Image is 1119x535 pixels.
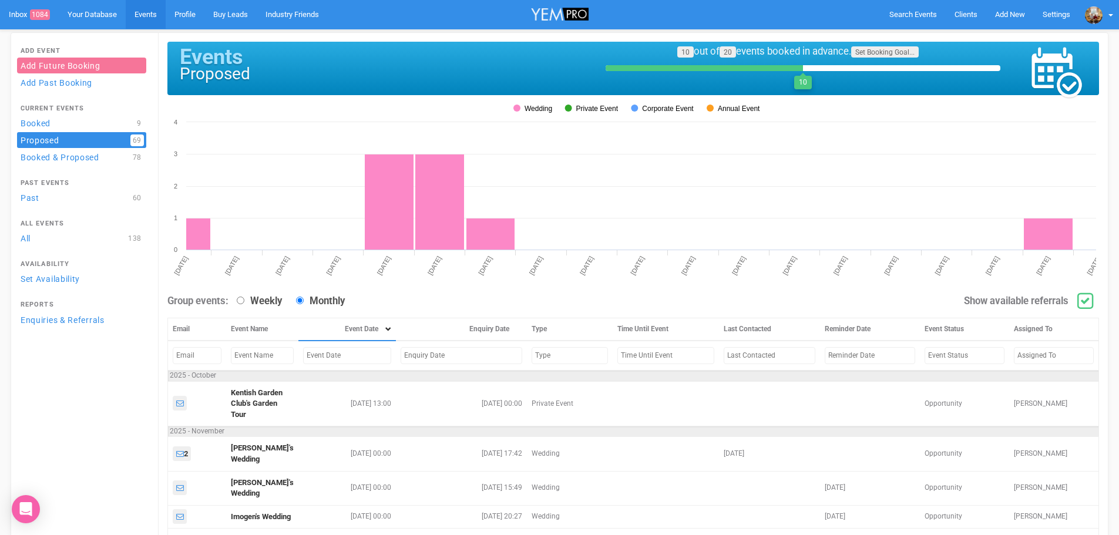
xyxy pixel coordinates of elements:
a: Past60 [17,190,146,206]
tspan: [DATE] [477,255,493,276]
th: Event Name [226,318,298,341]
td: Private Event [527,381,613,426]
label: Monthly [290,294,345,308]
th: Assigned To [1009,318,1098,341]
th: Event Status [920,318,1009,341]
span: 9 [135,117,144,129]
span: 138 [126,233,144,244]
td: [DATE] [820,471,920,505]
tspan: Annual Event [718,105,760,113]
tspan: [DATE] [224,255,240,276]
a: Booked9 [17,115,146,131]
span: 1084 [30,9,50,20]
td: [DATE] 13:00 [298,381,396,426]
td: 2025 - November [168,426,1099,437]
tspan: [DATE] [629,255,646,276]
th: Enquiry Date [396,318,527,341]
input: Weekly [237,297,244,304]
a: 20 [720,46,736,58]
tspan: 2 [174,183,177,190]
input: Filter by Email [173,347,221,364]
td: [DATE] [820,505,920,529]
input: Filter by Event Date [303,347,391,364]
tspan: 1 [174,214,177,221]
tspan: [DATE] [1086,255,1102,276]
tspan: 4 [174,119,177,126]
a: 2 [173,446,191,461]
tspan: [DATE] [376,255,392,276]
td: [DATE] [719,437,820,471]
a: All138 [17,230,146,246]
a: Enquiries & Referrals [17,312,146,328]
td: [DATE] 20:27 [396,505,527,529]
a: Kentish Garden Club's Garden Tour [231,388,283,419]
span: Add New [995,10,1025,19]
input: Filter by Assigned To [1014,347,1094,364]
th: Time Until Event [613,318,719,341]
img: open-uri20200520-4-1r8dlr4 [1085,6,1103,24]
div: 10 [794,76,812,89]
h4: Availability [21,261,143,268]
a: Add Future Booking [17,58,146,73]
tspan: [DATE] [173,255,189,276]
input: Filter by Reminder Date [825,347,915,364]
th: Event Date [298,318,396,341]
td: [DATE] 00:00 [298,471,396,505]
td: [DATE] 00:00 [298,505,396,529]
tspan: 0 [174,246,177,253]
div: Open Intercom Messenger [12,495,40,523]
tspan: [DATE] [325,255,341,276]
input: Filter by Enquiry Date [401,347,522,364]
h4: Add Event [21,48,143,55]
tspan: [DATE] [781,255,798,276]
tspan: [DATE] [274,255,291,276]
td: Opportunity [920,381,1009,426]
strong: Group events: [167,295,228,307]
a: Set Availability [17,271,146,287]
tspan: [DATE] [1035,255,1051,276]
tspan: [DATE] [832,255,849,276]
tspan: [DATE] [528,255,545,276]
tspan: [DATE] [579,255,595,276]
td: Wedding [527,505,613,529]
td: Wedding [527,471,613,505]
td: [DATE] 00:00 [298,437,396,471]
h1: Events [180,46,586,69]
img: events_calendar-47d57c581de8ae7e0d62452d7a588d7d83c6c9437aa29a14e0e0b6a065d91899.png [1030,46,1083,99]
td: Opportunity [920,437,1009,471]
h4: Current Events [21,105,143,112]
input: Filter by Last Contacted [724,347,815,364]
input: Monthly [296,297,304,304]
input: Filter by Event Name [231,347,294,364]
tspan: 3 [174,150,177,157]
a: Proposed69 [17,132,146,148]
label: Weekly [231,294,282,308]
td: [DATE] 17:42 [396,437,527,471]
input: Filter by Event Status [925,347,1004,364]
span: 69 [130,134,144,146]
h4: Reports [21,301,143,308]
td: Opportunity [920,471,1009,505]
td: [PERSON_NAME] [1009,471,1098,505]
h4: Past Events [21,180,143,187]
span: 78 [130,152,144,163]
tspan: [DATE] [731,255,747,276]
td: Opportunity [920,505,1009,529]
tspan: [DATE] [984,255,1001,276]
th: Last Contacted [719,318,820,341]
td: [PERSON_NAME] [1009,505,1098,529]
tspan: [DATE] [426,255,443,276]
a: Add Past Booking [17,75,146,90]
h4: All Events [21,220,143,227]
span: Search Events [889,10,937,19]
td: 2025 - October [168,371,1099,381]
div: out of events booked in advance. [606,45,990,59]
tspan: [DATE] [680,255,697,276]
td: [DATE] 15:49 [396,471,527,505]
a: 10 [677,46,694,58]
tspan: [DATE] [933,255,950,276]
tspan: [DATE] [883,255,899,276]
td: [DATE] 00:00 [396,381,527,426]
td: [PERSON_NAME] [1009,381,1098,426]
tspan: Wedding [525,105,552,113]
